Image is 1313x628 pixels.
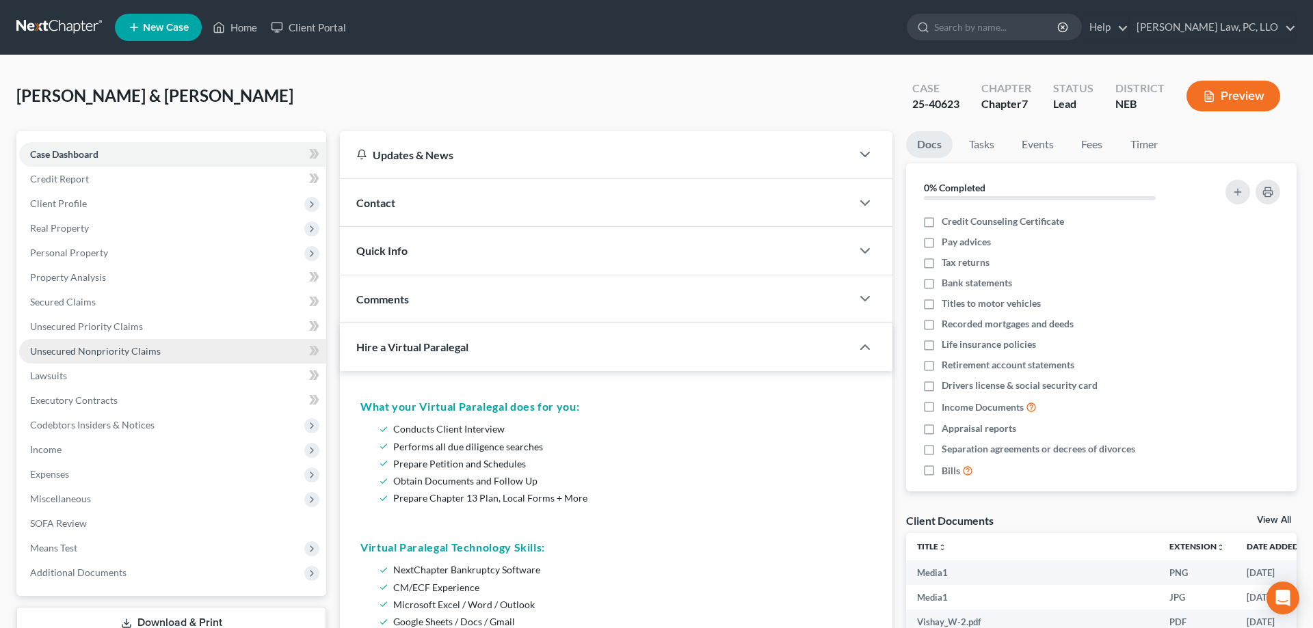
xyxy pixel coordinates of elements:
[360,539,872,556] h5: Virtual Paralegal Technology Skills:
[1247,541,1308,551] a: Date Added expand_more
[143,23,189,33] span: New Case
[1257,515,1291,525] a: View All
[1186,81,1280,111] button: Preview
[942,297,1041,310] span: Titles to motor vehicles
[942,379,1098,392] span: Drivers license & social security card
[19,290,326,314] a: Secured Claims
[1083,15,1128,40] a: Help
[1169,541,1225,551] a: Extensionunfold_more
[30,148,98,160] span: Case Dashboard
[942,235,991,249] span: Pay advices
[206,15,264,40] a: Home
[942,358,1074,372] span: Retirement account statements
[1217,543,1225,551] i: unfold_more
[1053,81,1093,96] div: Status
[1053,96,1093,112] div: Lead
[30,320,143,332] span: Unsecured Priority Claims
[942,464,960,478] span: Bills
[912,96,959,112] div: 25-40623
[1119,131,1169,158] a: Timer
[19,167,326,191] a: Credit Report
[19,314,326,339] a: Unsecured Priority Claims
[942,276,1012,290] span: Bank statements
[393,455,866,472] li: Prepare Petition and Schedules
[19,364,326,388] a: Lawsuits
[393,579,866,596] li: CM/ECF Experience
[19,388,326,413] a: Executory Contracts
[981,81,1031,96] div: Chapter
[934,14,1059,40] input: Search by name...
[1130,15,1296,40] a: [PERSON_NAME] Law, PC, LLO
[1115,81,1165,96] div: District
[906,585,1158,610] td: Media1
[19,142,326,167] a: Case Dashboard
[19,339,326,364] a: Unsecured Nonpriority Claims
[19,511,326,536] a: SOFA Review
[942,442,1135,456] span: Separation agreements or decrees of divorces
[393,472,866,489] li: Obtain Documents and Follow Up
[393,489,866,506] li: Prepare Chapter 13 Plan, Local Forms + More
[30,296,96,308] span: Secured Claims
[393,420,866,437] li: Conducts Client Interview
[16,85,293,105] span: [PERSON_NAME] & [PERSON_NAME]
[393,438,866,455] li: Performs all due diligence searches
[912,81,959,96] div: Case
[1011,131,1065,158] a: Events
[906,513,994,528] div: Client Documents
[924,182,985,193] strong: 0% Completed
[938,543,946,551] i: unfold_more
[30,468,69,480] span: Expenses
[942,317,1074,331] span: Recorded mortgages and deeds
[30,247,108,258] span: Personal Property
[356,148,835,162] div: Updates & News
[356,340,468,353] span: Hire a Virtual Paralegal
[30,197,87,209] span: Client Profile
[1266,582,1299,614] div: Open Intercom Messenger
[906,131,953,158] a: Docs
[917,541,946,551] a: Titleunfold_more
[30,493,91,504] span: Miscellaneous
[19,265,326,290] a: Property Analysis
[942,400,1024,414] span: Income Documents
[1070,131,1114,158] a: Fees
[981,96,1031,112] div: Chapter
[1158,560,1236,585] td: PNG
[942,256,990,269] span: Tax returns
[30,345,161,357] span: Unsecured Nonpriority Claims
[264,15,353,40] a: Client Portal
[30,517,87,529] span: SOFA Review
[942,215,1064,228] span: Credit Counseling Certificate
[356,244,408,257] span: Quick Info
[30,394,118,406] span: Executory Contracts
[942,422,1016,435] span: Appraisal reports
[360,398,872,415] h5: What your Virtual Paralegal does for you:
[1115,96,1165,112] div: NEB
[30,370,67,381] span: Lawsuits
[393,596,866,613] li: Microsoft Excel / Word / Outlook
[30,443,62,455] span: Income
[30,222,89,234] span: Real Property
[30,173,89,185] span: Credit Report
[906,560,1158,585] td: Media1
[1022,97,1028,110] span: 7
[958,131,1005,158] a: Tasks
[356,196,395,209] span: Contact
[1158,585,1236,610] td: JPG
[30,566,127,578] span: Additional Documents
[30,271,106,283] span: Property Analysis
[942,338,1036,351] span: Life insurance policies
[30,542,77,554] span: Means Test
[30,419,155,431] span: Codebtors Insiders & Notices
[356,292,409,305] span: Comments
[393,561,866,578] li: NextChapter Bankruptcy Software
